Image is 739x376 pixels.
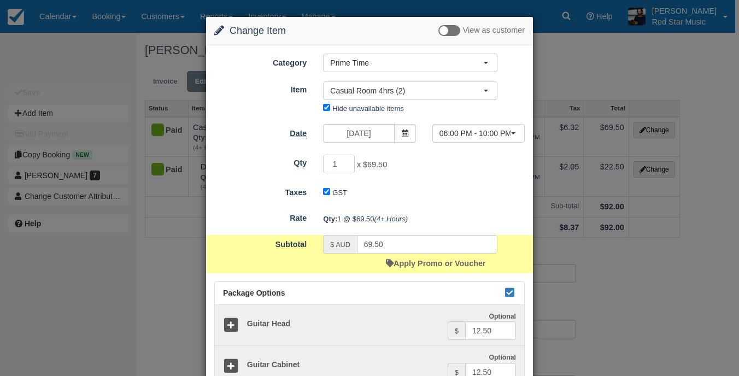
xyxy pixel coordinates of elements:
[332,104,403,113] label: Hide unavailable items
[489,354,516,361] strong: Optional
[239,361,448,369] h5: Guitar Cabinet
[215,305,524,346] a: Guitar Head Optional $
[357,161,387,169] span: x $69.50
[463,26,525,35] span: View as customer
[206,124,315,139] label: Date
[206,154,315,169] label: Qty
[206,183,315,198] label: Taxes
[330,241,350,249] small: $ AUD
[206,54,315,69] label: Category
[206,80,315,96] label: Item
[323,54,497,72] button: Prime Time
[330,57,483,68] span: Prime Time
[455,327,459,335] small: $
[489,313,516,320] strong: Optional
[386,259,485,268] a: Apply Promo or Voucher
[332,189,347,197] label: GST
[439,128,511,139] span: 06:00 PM - 10:00 PM
[206,235,315,250] label: Subtotal
[323,81,497,100] button: Casual Room 4hrs (2)
[239,320,448,328] h5: Guitar Head
[374,215,408,223] em: (4+ Hours)
[230,25,286,36] span: Change Item
[206,209,315,224] label: Rate
[432,124,525,143] button: 06:00 PM - 10:00 PM
[223,289,285,297] span: Package Options
[323,155,355,173] input: Qty
[330,85,483,96] span: Casual Room 4hrs (2)
[323,215,337,223] strong: Qty
[315,210,533,228] div: 1 @ $69.50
